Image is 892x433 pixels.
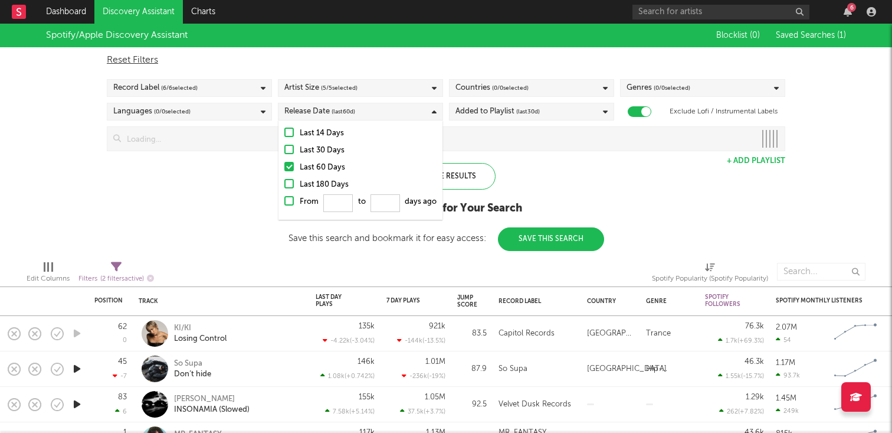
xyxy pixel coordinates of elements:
[498,227,604,251] button: Save This Search
[705,294,746,308] div: Spotify Followers
[123,337,127,344] div: 0
[174,359,211,369] div: So Supa
[325,408,375,415] div: 7.58k ( +5.14 % )
[396,163,496,190] div: Update Results
[670,105,778,119] label: Exclude Lofi / Instrumental Labels
[829,319,882,349] svg: Chart title
[161,81,198,95] span: ( 6 / 6 selected)
[174,323,227,344] a: KI/KILosing Control
[174,369,211,380] div: Don’t hide
[745,358,764,366] div: 46.3k
[776,407,799,415] div: 249k
[46,28,188,43] div: Spotify/Apple Discovery Assistant
[652,272,768,286] div: Spotify Popularity (Spotify Popularity)
[174,334,227,344] div: Losing Control
[776,336,791,344] div: 54
[429,323,445,330] div: 921k
[174,405,250,415] div: INSONAMIA (Slowed)
[284,105,355,119] div: Release Date
[113,372,127,380] div: -7
[455,81,529,95] div: Countries
[837,31,846,40] span: ( 1 )
[492,81,529,95] span: ( 0 / 0 selected)
[646,362,693,376] div: Hip-Hop/Rap
[587,298,628,305] div: Country
[370,194,400,212] input: Fromto days ago
[750,31,760,40] span: ( 0 )
[746,393,764,401] div: 1.29k
[358,358,375,366] div: 146k
[829,354,882,384] svg: Chart title
[516,105,540,119] span: (last 30 d)
[716,31,760,40] span: Blocklist
[118,358,127,366] div: 45
[174,323,227,334] div: KI/KI
[499,327,555,341] div: Capitol Records
[457,327,487,341] div: 83.5
[844,7,852,17] button: 6
[78,272,154,287] div: Filters
[78,257,154,291] div: Filters(2 filters active)
[457,398,487,412] div: 92.5
[107,53,785,67] div: Reset Filters
[100,276,144,282] span: ( 2 filters active)
[652,257,768,291] div: Spotify Popularity (Spotify Popularity)
[118,323,127,331] div: 62
[499,362,527,376] div: So Supa
[174,359,211,380] a: So SupaDon’t hide
[587,362,667,376] div: [GEOGRAPHIC_DATA]
[776,372,800,379] div: 93.7k
[154,105,191,119] span: ( 0 / 0 selected)
[425,393,445,401] div: 1.05M
[115,408,127,415] div: 6
[27,257,70,291] div: Edit Columns
[118,393,127,401] div: 83
[455,105,540,119] div: Added to Playlist
[402,372,445,380] div: -236k ( -19 % )
[587,327,634,341] div: [GEOGRAPHIC_DATA]
[323,194,353,212] input: Fromto days ago
[727,157,785,165] button: + Add Playlist
[300,178,437,192] div: Last 180 Days
[300,126,437,141] div: Last 14 Days
[121,127,755,151] input: Loading...
[139,298,298,305] div: Track
[284,81,358,95] div: Artist Size
[499,398,571,412] div: Velvet Dusk Records
[632,5,809,19] input: Search for artists
[321,81,358,95] span: ( 5 / 5 selected)
[386,297,428,304] div: 7 Day Plays
[359,393,375,401] div: 155k
[316,294,357,308] div: Last Day Plays
[288,201,604,216] div: Latest Results for Your Search
[627,81,690,95] div: Genres
[359,323,375,330] div: 135k
[646,327,671,341] div: Trance
[300,144,437,158] div: Last 30 Days
[300,195,437,214] div: From to days ago
[300,161,437,175] div: Last 60 Days
[323,337,375,344] div: -4.22k ( -3.04 % )
[718,337,764,344] div: 1.7k ( +69.3 % )
[457,362,487,376] div: 87.9
[320,372,375,380] div: 1.08k ( +0.742 % )
[400,408,445,415] div: 37.5k ( +3.7 % )
[772,31,846,40] button: Saved Searches (1)
[457,294,477,308] div: Jump Score
[499,298,569,305] div: Record Label
[332,105,355,119] span: (last 60 d)
[777,263,865,281] input: Search...
[776,31,846,40] span: Saved Searches
[776,324,797,331] div: 2.07M
[174,394,250,415] a: [PERSON_NAME]INSONAMIA (Slowed)
[288,234,604,243] div: Save this search and bookmark it for easy access:
[27,272,70,286] div: Edit Columns
[397,337,445,344] div: -144k ( -13.5 % )
[776,359,795,367] div: 1.17M
[646,298,687,305] div: Genre
[94,297,123,304] div: Position
[776,297,864,304] div: Spotify Monthly Listeners
[113,81,198,95] div: Record Label
[745,323,764,330] div: 76.3k
[719,408,764,415] div: 262 ( +7.82 % )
